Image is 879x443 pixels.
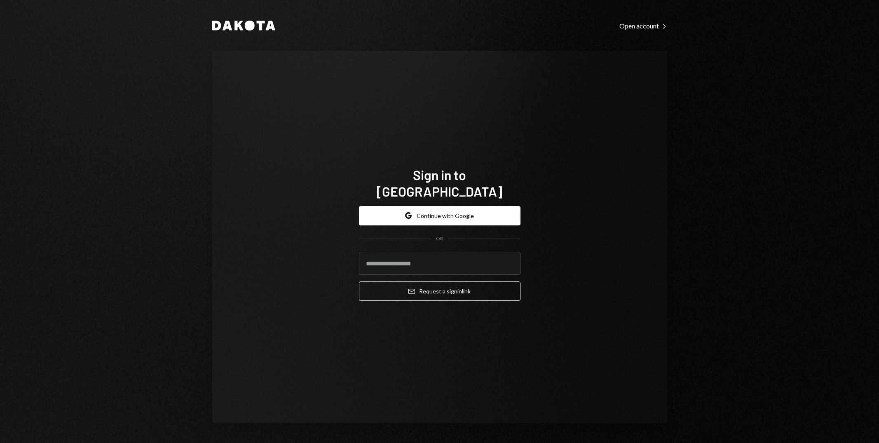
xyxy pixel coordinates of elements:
button: Continue with Google [359,206,520,225]
a: Open account [619,21,667,30]
div: Open account [619,22,667,30]
button: Request a signinlink [359,281,520,301]
h1: Sign in to [GEOGRAPHIC_DATA] [359,166,520,199]
div: OR [436,235,443,242]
